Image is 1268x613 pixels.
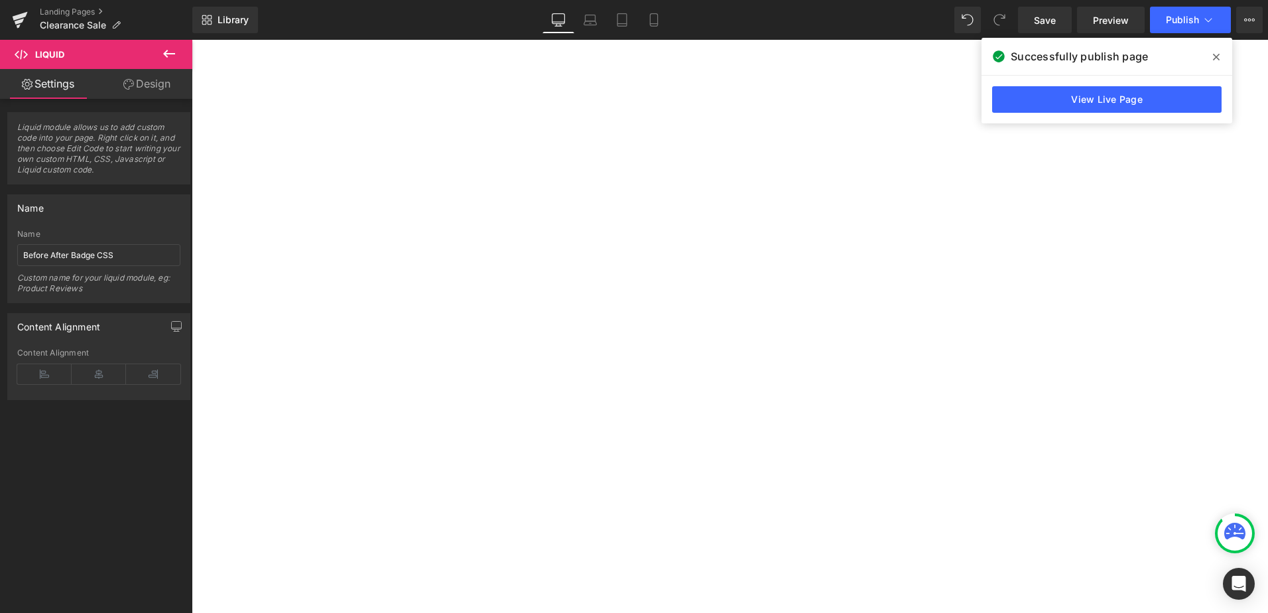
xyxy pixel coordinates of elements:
[17,195,44,214] div: Name
[954,7,981,33] button: Undo
[542,7,574,33] a: Desktop
[1034,13,1056,27] span: Save
[40,20,106,31] span: Clearance Sale
[986,7,1013,33] button: Redo
[638,7,670,33] a: Mobile
[99,69,195,99] a: Design
[574,7,606,33] a: Laptop
[17,122,180,184] span: Liquid module allows us to add custom code into your page. Right click on it, and then choose Edi...
[1223,568,1255,600] div: Open Intercom Messenger
[17,273,180,303] div: Custom name for your liquid module, eg: Product Reviews
[606,7,638,33] a: Tablet
[17,314,100,332] div: Content Alignment
[1077,7,1145,33] a: Preview
[1236,7,1263,33] button: More
[35,49,64,60] span: Liquid
[40,7,192,17] a: Landing Pages
[192,7,258,33] a: New Library
[1093,13,1129,27] span: Preview
[17,230,180,239] div: Name
[1011,48,1148,64] span: Successfully publish page
[17,348,180,358] div: Content Alignment
[992,86,1222,113] a: View Live Page
[1166,15,1199,25] span: Publish
[1150,7,1231,33] button: Publish
[218,14,249,26] span: Library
